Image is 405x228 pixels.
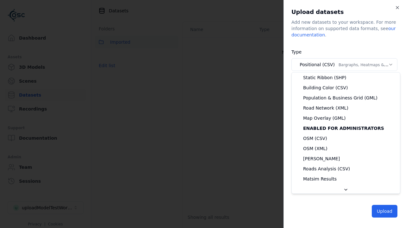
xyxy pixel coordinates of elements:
[303,115,346,121] span: Map Overlay (GML)
[303,145,327,152] span: OSM (XML)
[303,95,377,101] span: Population & Business Grid (GML)
[303,176,337,182] span: Matsim Results
[303,135,327,142] span: OSM (CSV)
[293,123,399,133] div: Enabled for administrators
[303,85,348,91] span: Building Color (CSV)
[303,166,350,172] span: Roads Analysis (CSV)
[303,74,346,81] span: Static Ribbon (SHP)
[303,105,348,111] span: Road Network (XML)
[303,155,340,162] span: [PERSON_NAME]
